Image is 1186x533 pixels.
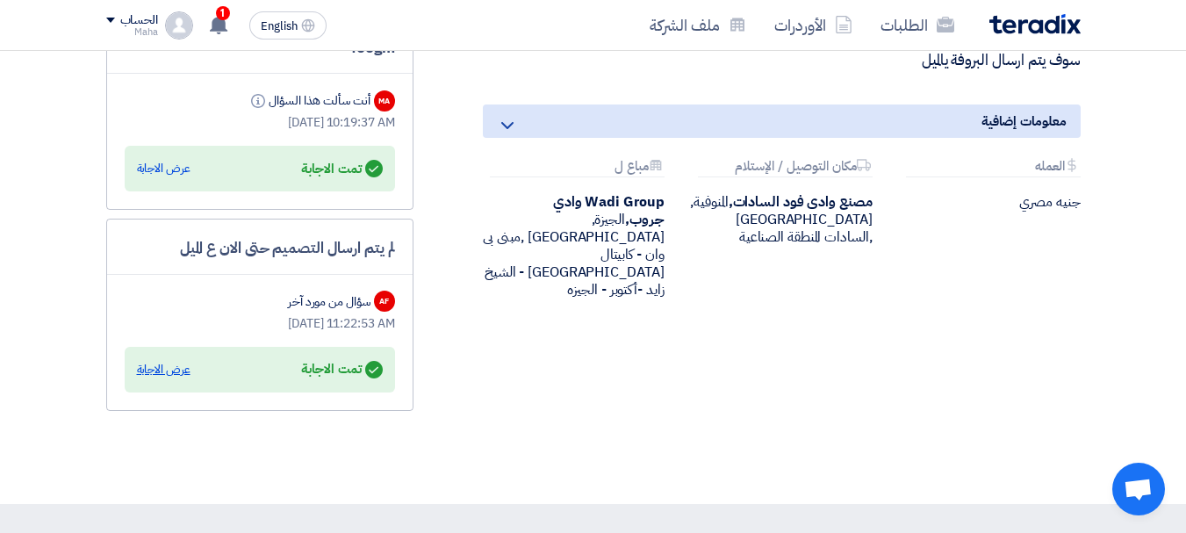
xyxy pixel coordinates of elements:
[691,193,873,246] div: المنوفية, [GEOGRAPHIC_DATA] ,السادات المنطقة الصناعية
[216,6,230,20] span: 1
[248,91,370,110] div: أنت سألت هذا السؤال
[165,11,193,40] img: profile_test.png
[261,20,298,32] span: English
[137,160,190,177] div: عرض الاجابة
[249,11,327,40] button: English
[288,292,370,311] div: سؤال من مورد آخر
[301,357,382,382] div: تمت الاجابة
[374,291,395,312] div: AF
[553,191,665,230] b: Wadi Group وادي جروب,
[374,90,395,112] div: MA
[301,156,382,181] div: تمت الاجابة
[106,27,158,37] div: Maha
[760,4,866,46] a: الأوردرات
[636,4,760,46] a: ملف الشركة
[989,14,1081,34] img: Teradix logo
[698,159,873,177] div: مكان التوصيل / الإستلام
[483,52,1081,69] p: سوف يتم ارسال البروفة يالميل
[1112,463,1165,515] a: Open chat
[125,314,395,333] div: [DATE] 11:22:53 AM
[490,159,665,177] div: مباع ل
[729,191,873,212] b: مصنع وادى فود السادات,
[981,112,1067,131] span: معلومات إضافية
[899,193,1081,211] div: جنيه مصري
[125,237,395,260] div: لم يتم ارسال التصميم حتى الان ع الميل
[866,4,968,46] a: الطلبات
[125,113,395,132] div: [DATE] 10:19:37 AM
[483,193,665,299] div: الجيزة, [GEOGRAPHIC_DATA] ,مبنى بى وان - كابيتال [GEOGRAPHIC_DATA] - الشيخ زايد -أكتوبر - الجيزه
[137,361,190,378] div: عرض الاجابة
[120,13,158,28] div: الحساب
[906,159,1081,177] div: العمله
